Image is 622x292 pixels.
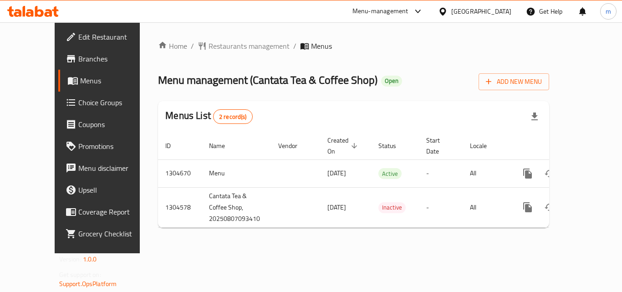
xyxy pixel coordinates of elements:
span: Coverage Report [78,206,151,217]
td: All [463,187,510,227]
td: Menu [202,159,271,187]
span: Promotions [78,141,151,152]
span: Get support on: [59,269,101,281]
a: Promotions [58,135,158,157]
nav: breadcrumb [158,41,549,51]
span: 1.0.0 [83,253,97,265]
th: Actions [510,132,612,160]
td: 1304578 [158,187,202,227]
td: - [419,187,463,227]
span: Version: [59,253,82,265]
span: Branches [78,53,151,64]
button: more [517,196,539,218]
span: Open [381,77,402,85]
a: Grocery Checklist [58,223,158,245]
span: Add New Menu [486,76,542,87]
span: Inactive [378,202,406,213]
span: Coupons [78,119,151,130]
span: [DATE] [327,167,346,179]
span: ID [165,140,183,151]
span: Start Date [426,135,452,157]
span: Edit Restaurant [78,31,151,42]
span: m [606,6,611,16]
a: Coverage Report [58,201,158,223]
td: All [463,159,510,187]
a: Menus [58,70,158,92]
span: Menu disclaimer [78,163,151,174]
div: Open [381,76,402,87]
button: more [517,163,539,184]
h2: Menus List [165,109,252,124]
li: / [191,41,194,51]
span: [DATE] [327,201,346,213]
div: Menu-management [352,6,408,17]
a: Coupons [58,113,158,135]
li: / [293,41,296,51]
span: Name [209,140,237,151]
span: 2 record(s) [214,113,252,121]
span: Grocery Checklist [78,228,151,239]
div: [GEOGRAPHIC_DATA] [451,6,511,16]
td: 1304670 [158,159,202,187]
a: Support.OpsPlatform [59,278,117,290]
span: Upsell [78,184,151,195]
a: Home [158,41,187,51]
span: Status [378,140,408,151]
div: Export file [524,106,546,128]
span: Menus [311,41,332,51]
span: Active [378,169,402,179]
span: Menu management ( Cantata Tea & Coffee Shop ) [158,70,377,90]
span: Vendor [278,140,309,151]
a: Menu disclaimer [58,157,158,179]
td: Cantata Tea & Coffee Shop, 20250807093410 [202,187,271,227]
span: Menus [80,75,151,86]
a: Restaurants management [198,41,290,51]
div: Total records count [213,109,253,124]
table: enhanced table [158,132,612,228]
span: Restaurants management [209,41,290,51]
button: Change Status [539,196,561,218]
a: Upsell [58,179,158,201]
a: Branches [58,48,158,70]
a: Choice Groups [58,92,158,113]
span: Locale [470,140,499,151]
td: - [419,159,463,187]
a: Edit Restaurant [58,26,158,48]
span: Choice Groups [78,97,151,108]
button: Add New Menu [479,73,549,90]
button: Change Status [539,163,561,184]
span: Created On [327,135,360,157]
